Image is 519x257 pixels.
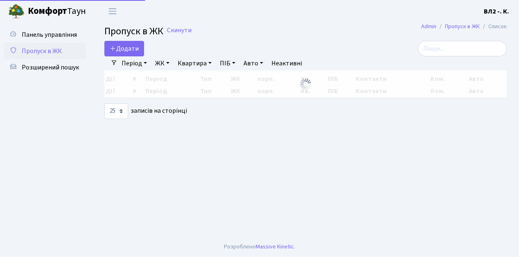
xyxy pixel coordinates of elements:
[102,4,123,18] button: Переключити навігацію
[217,56,239,70] a: ПІБ
[28,4,86,18] span: Таун
[4,27,86,43] a: Панель управління
[22,47,62,56] span: Пропуск в ЖК
[409,18,519,35] nav: breadcrumb
[256,242,294,251] a: Massive Kinetic
[299,78,312,91] img: Обробка...
[104,41,144,56] a: Додати
[118,56,150,70] a: Період
[174,56,215,70] a: Квартира
[484,7,509,16] a: ВЛ2 -. К.
[4,43,86,59] a: Пропуск в ЖК
[104,24,163,38] span: Пропуск в ЖК
[22,30,77,39] span: Панель управління
[480,22,507,31] li: Список
[28,4,67,18] b: Комфорт
[104,103,187,119] label: записів на сторінці
[104,103,128,119] select: записів на сторінці
[167,27,192,34] a: Скинути
[421,22,436,31] a: Admin
[224,242,295,251] div: Розроблено .
[152,56,173,70] a: ЖК
[418,41,507,56] input: Пошук...
[445,22,480,31] a: Пропуск в ЖК
[22,63,79,72] span: Розширений пошук
[110,44,139,53] span: Додати
[4,59,86,76] a: Розширений пошук
[8,3,25,20] img: logo.png
[240,56,266,70] a: Авто
[268,56,305,70] a: Неактивні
